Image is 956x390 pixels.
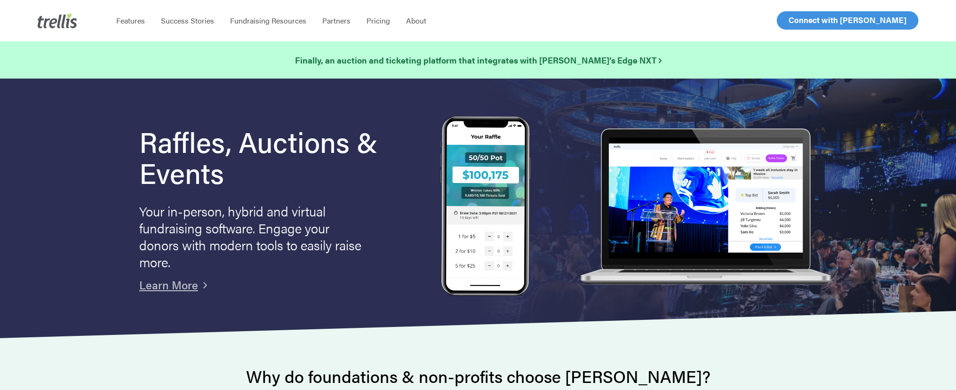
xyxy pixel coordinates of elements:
[139,202,365,270] p: Your in-person, hybrid and virtual fundraising software. Engage your donors with modern tools to ...
[222,16,314,25] a: Fundraising Resources
[139,277,198,293] a: Learn More
[139,367,817,386] h2: Why do foundations & non-profits choose [PERSON_NAME]?
[441,116,530,298] img: Trellis Raffles, Auctions and Event Fundraising
[108,16,153,25] a: Features
[322,15,351,26] span: Partners
[358,16,398,25] a: Pricing
[575,128,836,286] img: rafflelaptop_mac_optim.png
[406,15,426,26] span: About
[161,15,214,26] span: Success Stories
[116,15,145,26] span: Features
[295,54,661,67] a: Finally, an auction and ticketing platform that integrates with [PERSON_NAME]’s Edge NXT
[38,13,77,28] img: Trellis
[139,126,402,188] h1: Raffles, Auctions & Events
[153,16,222,25] a: Success Stories
[398,16,434,25] a: About
[789,14,907,25] span: Connect with [PERSON_NAME]
[295,54,661,66] strong: Finally, an auction and ticketing platform that integrates with [PERSON_NAME]’s Edge NXT
[366,15,390,26] span: Pricing
[777,11,918,30] a: Connect with [PERSON_NAME]
[230,15,306,26] span: Fundraising Resources
[314,16,358,25] a: Partners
